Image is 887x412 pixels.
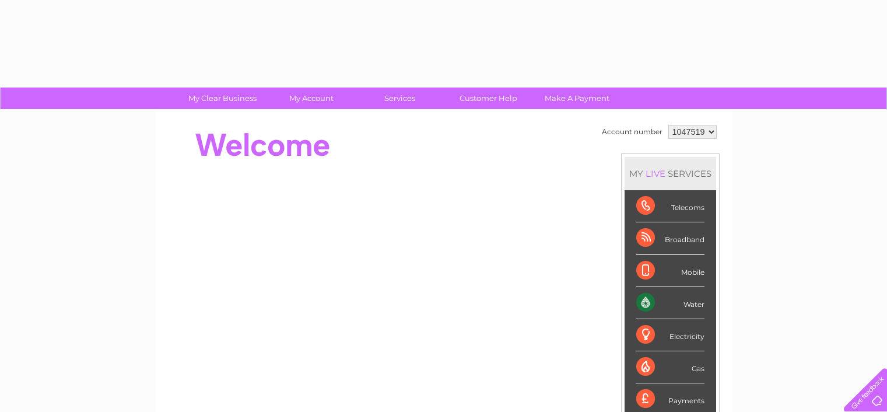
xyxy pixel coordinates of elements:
div: Electricity [636,319,704,351]
div: MY SERVICES [625,157,716,190]
div: Broadband [636,222,704,254]
div: Telecoms [636,190,704,222]
div: Water [636,287,704,319]
a: My Account [263,88,359,109]
a: Services [352,88,448,109]
a: My Clear Business [174,88,271,109]
td: Account number [599,122,665,142]
div: Mobile [636,255,704,287]
div: LIVE [643,168,668,179]
a: Make A Payment [529,88,625,109]
a: Customer Help [440,88,537,109]
div: Gas [636,351,704,383]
